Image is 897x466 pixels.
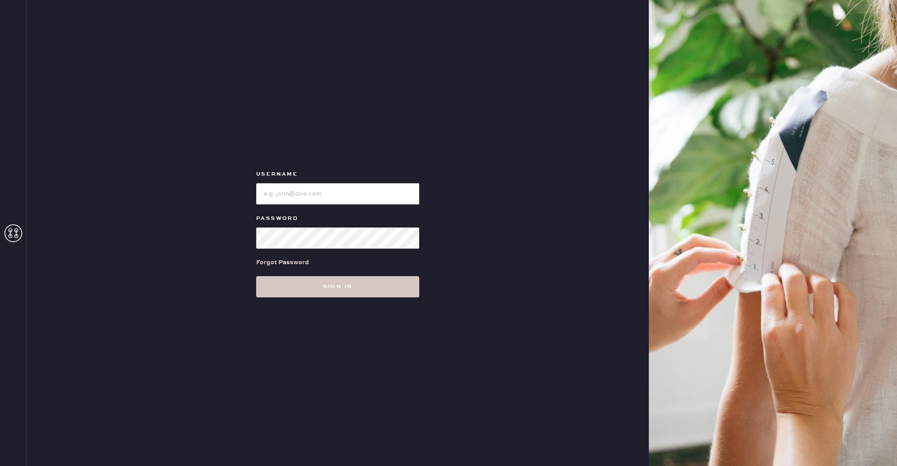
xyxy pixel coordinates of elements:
[256,276,419,297] button: Sign in
[256,249,309,276] a: Forgot Password
[256,213,419,224] label: Password
[256,258,309,267] div: Forgot Password
[256,183,419,204] input: e.g. john@doe.com
[256,169,419,180] label: Username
